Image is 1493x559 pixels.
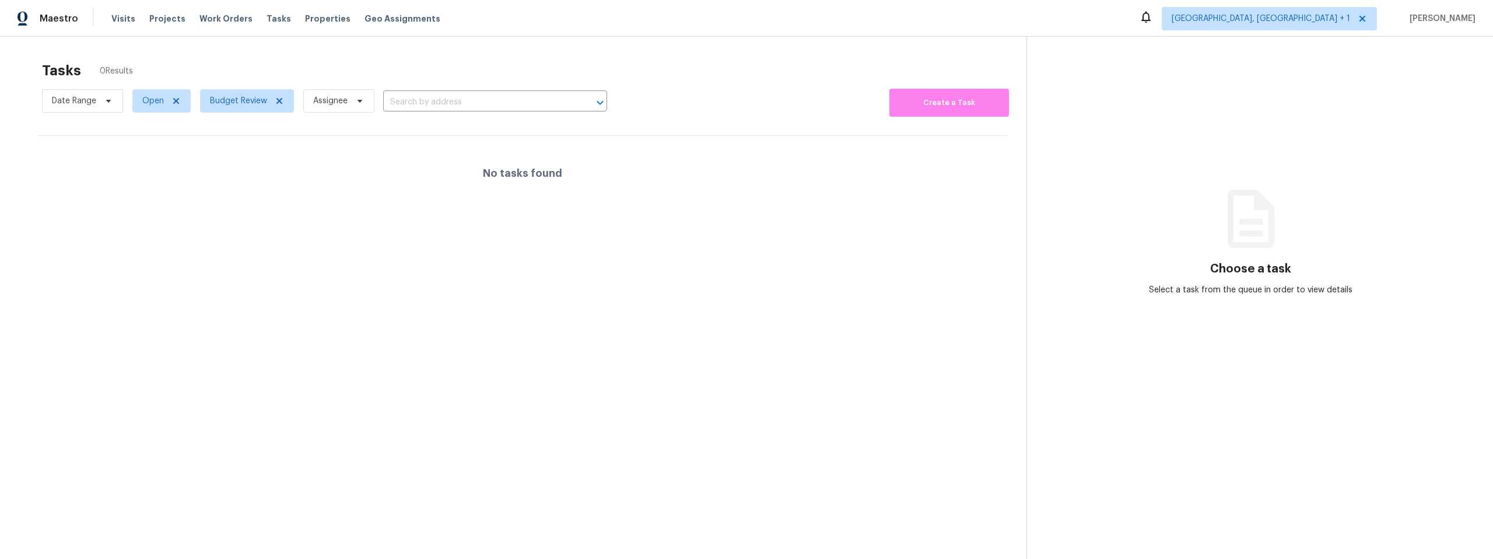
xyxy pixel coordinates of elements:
[889,89,1009,117] button: Create a Task
[383,93,574,111] input: Search by address
[267,15,291,23] span: Tasks
[42,65,81,76] h2: Tasks
[592,95,608,111] button: Open
[1210,263,1291,275] h3: Choose a task
[1139,284,1363,296] div: Select a task from the queue in order to view details
[149,13,185,25] span: Projects
[100,65,133,77] span: 0 Results
[365,13,440,25] span: Geo Assignments
[895,96,1003,110] span: Create a Task
[142,95,164,107] span: Open
[111,13,135,25] span: Visits
[313,95,348,107] span: Assignee
[305,13,351,25] span: Properties
[483,167,562,179] h4: No tasks found
[40,13,78,25] span: Maestro
[210,95,267,107] span: Budget Review
[1172,13,1350,25] span: [GEOGRAPHIC_DATA], [GEOGRAPHIC_DATA] + 1
[52,95,96,107] span: Date Range
[199,13,253,25] span: Work Orders
[1405,13,1476,25] span: [PERSON_NAME]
